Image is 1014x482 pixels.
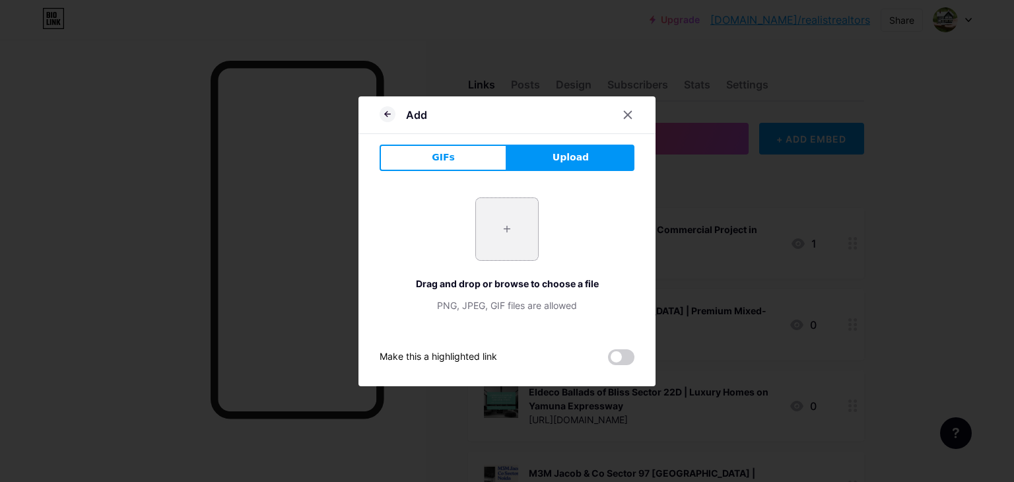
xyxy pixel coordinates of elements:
[432,151,455,164] span: GIFs
[380,277,634,291] div: Drag and drop or browse to choose a file
[380,145,507,171] button: GIFs
[406,107,427,123] div: Add
[380,298,634,312] div: PNG, JPEG, GIF files are allowed
[380,349,497,365] div: Make this a highlighted link
[507,145,634,171] button: Upload
[553,151,589,164] span: Upload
